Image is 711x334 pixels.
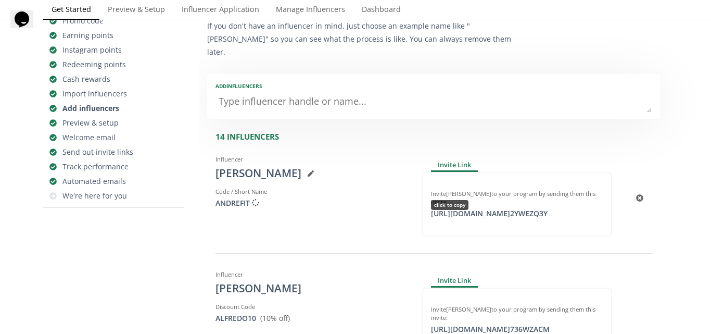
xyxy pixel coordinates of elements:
div: Send out invite links [62,147,133,157]
div: Track performance [62,162,129,172]
div: Earning points [62,30,113,41]
div: Instagram points [62,45,122,55]
div: Invite Link [431,159,478,172]
div: Influencer [215,270,406,279]
div: 14 INFLUENCERS [215,131,660,142]
a: ALFREDO10 [215,313,256,323]
div: [PERSON_NAME] [215,166,406,181]
div: Invite [PERSON_NAME] to your program by sending them this invite: [431,305,603,322]
div: Code / Short Name [215,188,406,196]
div: Preview & setup [62,118,119,128]
div: Add INFLUENCERS [215,82,652,90]
p: If you don't have an influencer in mind, just choose an example name like "[PERSON_NAME]" so you ... [207,19,519,59]
div: Import influencers [62,89,127,99]
div: Automated emails [62,176,126,187]
div: Add influencers [62,103,119,114]
div: Welcome email [62,132,116,143]
div: Discount Code [215,303,406,311]
iframe: chat widget [10,10,44,42]
div: Invite Link [431,275,478,287]
div: Redeeming points [62,59,126,70]
div: Cash rewards [62,74,110,84]
div: Influencer [215,155,406,164]
div: [PERSON_NAME] [215,281,406,296]
div: click to copy [431,200,468,209]
div: Invite [PERSON_NAME] to your program by sending them this invite: [431,190,603,206]
span: ANDREFIT [215,198,259,208]
div: Promo code [62,16,104,26]
div: We're here for you [62,191,127,201]
div: [URL][DOMAIN_NAME] 2YWEZQ3Y [425,208,554,219]
span: ( 10 % off) [260,313,290,323]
